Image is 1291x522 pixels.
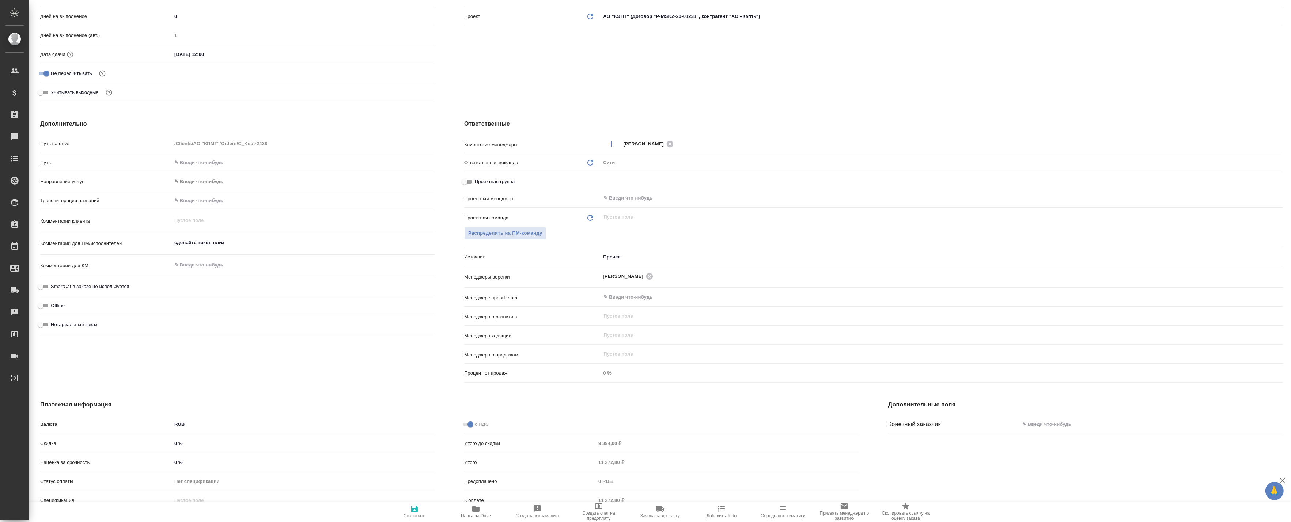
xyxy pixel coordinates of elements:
[464,294,601,302] p: Менеджер support team
[1279,296,1280,298] button: Open
[464,478,596,485] p: Предоплачено
[888,400,1283,409] h4: Дополнительные поля
[572,511,625,521] span: Создать счет на предоплату
[601,251,1283,263] div: Прочее
[40,262,172,269] p: Комментарии для КМ
[445,502,507,522] button: Папка на Drive
[98,69,107,78] button: Включи, если не хочешь, чтобы указанная дата сдачи изменилась после переставления заказа в 'Подтв...
[172,30,435,41] input: Пустое поле
[172,438,435,449] input: ✎ Введи что-нибудь
[384,502,445,522] button: Сохранить
[568,502,629,522] button: Создать счет на предоплату
[172,457,435,468] input: ✎ Введи что-нибудь
[879,511,932,521] span: Скопировать ссылку на оценку заказа
[464,120,1283,128] h4: Ответственные
[888,420,1020,429] div: Конечный заказчик
[40,197,172,204] p: Транслитерация названий
[464,253,601,261] p: Источник
[1020,419,1283,430] input: ✎ Введи что-нибудь
[40,159,172,166] p: Путь
[761,513,805,518] span: Определить тематику
[603,272,655,281] div: [PERSON_NAME]
[40,178,172,185] p: Направление услуг
[40,140,172,147] p: Путь на drive
[814,502,875,522] button: Призвать менеджера по развитию
[104,88,114,97] button: Выбери, если сб и вс нужно считать рабочими днями для выполнения заказа.
[51,321,97,328] span: Нотариальный заказ
[174,178,426,185] div: ✎ Введи что-нибудь
[172,418,435,431] div: RUB
[464,497,596,504] p: К оплате
[875,502,936,522] button: Скопировать ссылку на оценку заказа
[691,502,752,522] button: Добавить Todo
[603,293,1256,302] input: ✎ Введи что-нибудь
[475,178,515,185] span: Проектная группа
[1279,197,1280,199] button: Open
[40,217,172,225] p: Комментарии клиента
[40,32,172,39] p: Дней на выполнение (авт.)
[464,459,596,466] p: Итого
[40,120,435,128] h4: Дополнительно
[601,368,1283,378] input: Пустое поле
[464,313,601,321] p: Менеджер по развитию
[475,421,489,428] span: с НДС
[464,332,601,340] p: Менеджер входящих
[464,13,480,20] p: Проект
[596,457,859,468] input: Пустое поле
[603,194,1256,203] input: ✎ Введи что-нибудь
[172,195,435,206] input: ✎ Введи что-нибудь
[51,89,99,96] span: Учитывать выходные
[507,502,568,522] button: Создать рекламацию
[601,156,1283,169] div: Сити
[461,513,491,518] span: Папка на Drive
[172,11,435,22] input: ✎ Введи что-нибудь
[1279,276,1280,277] button: Open
[603,273,648,280] span: [PERSON_NAME]
[51,302,65,309] span: Offline
[596,476,859,487] input: Пустое поле
[464,440,596,447] p: Итого до скидки
[603,213,1266,222] input: Пустое поле
[1265,482,1284,500] button: 🙏
[172,138,435,149] input: Пустое поле
[640,513,680,518] span: Заявка на доставку
[818,511,871,521] span: Призвать менеджера по развитию
[623,139,676,148] div: [PERSON_NAME]
[629,502,691,522] button: Заявка на доставку
[603,350,1266,359] input: Пустое поле
[601,10,1283,23] div: АО "КЭПТ" (Договор "P-MSKZ-20-01231", контрагент "АО «Кэпт»")
[40,421,172,428] p: Валюта
[40,440,172,447] p: Скидка
[40,51,65,58] p: Дата сдачи
[603,135,620,153] button: Добавить менеджера
[623,140,668,148] span: [PERSON_NAME]
[40,13,172,20] p: Дней на выполнение
[1268,483,1281,499] span: 🙏
[603,331,1266,340] input: Пустое поле
[40,400,859,409] h4: Платежная информация
[464,195,601,203] p: Проектный менеджер
[464,141,601,148] p: Клиентские менеджеры
[172,49,236,60] input: ✎ Введи что-нибудь
[40,240,172,247] p: Комментарии для ПМ/исполнителей
[172,475,435,488] div: Нет спецификации
[40,459,172,466] p: Наценка за срочность
[172,175,435,188] div: ✎ Введи что-нибудь
[40,497,172,504] p: Спецификация
[40,478,172,485] p: Статус оплаты
[172,495,435,506] input: Пустое поле
[464,273,601,281] p: Менеджеры верстки
[464,214,508,222] p: Проектная команда
[464,370,601,377] p: Процент от продаж
[516,513,559,518] span: Создать рекламацию
[464,159,518,166] p: Ответственная команда
[172,237,435,249] textarea: сделайте тикет, плиз
[172,157,435,168] input: ✎ Введи что-нибудь
[603,312,1266,321] input: Пустое поле
[464,351,601,359] p: Менеджер по продажам
[464,227,546,240] button: Распределить на ПМ-команду
[51,70,92,77] span: Не пересчитывать
[404,513,425,518] span: Сохранить
[596,438,859,449] input: Пустое поле
[707,513,737,518] span: Добавить Todo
